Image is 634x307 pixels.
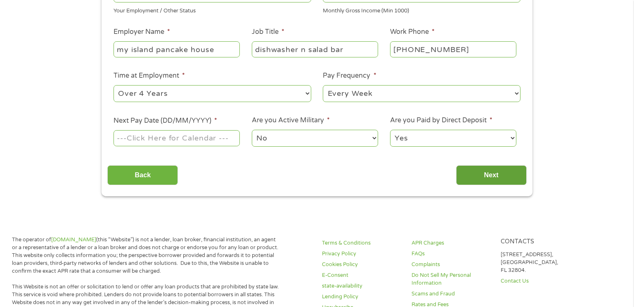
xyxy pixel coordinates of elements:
label: Next Pay Date (DD/MM/YYYY) [114,117,217,125]
input: (231) 754-4010 [390,41,516,57]
label: Work Phone [390,28,435,36]
a: Complaints [412,261,491,269]
input: Back [107,165,178,186]
label: Job Title [252,28,284,36]
a: state-availability [322,282,401,290]
input: Use the arrow keys to pick a date [114,130,240,146]
a: [DOMAIN_NAME] [51,236,96,243]
label: Employer Name [114,28,170,36]
input: Next [456,165,527,186]
a: Cookies Policy [322,261,401,269]
a: E-Consent [322,271,401,279]
label: Are you Paid by Direct Deposit [390,116,492,125]
a: Contact Us [501,277,580,285]
p: [STREET_ADDRESS], [GEOGRAPHIC_DATA], FL 32804. [501,251,580,274]
label: Time at Employment [114,71,185,80]
label: Are you Active Military [252,116,330,125]
a: APR Charges [412,239,491,247]
input: Cashier [252,41,378,57]
a: Terms & Conditions [322,239,401,247]
p: The operator of (this “Website”) is not a lender, loan broker, financial institution, an agent or... [12,236,280,275]
div: Your Employment / Other Status [114,4,311,15]
label: Pay Frequency [323,71,376,80]
a: FAQs [412,250,491,258]
input: Walmart [114,41,240,57]
div: Monthly Gross Income (Min 1000) [323,4,520,15]
a: Privacy Policy [322,250,401,258]
a: Scams and Fraud [412,290,491,298]
h4: Contacts [501,238,580,246]
a: Lending Policy [322,293,401,301]
a: Do Not Sell My Personal Information [412,271,491,287]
